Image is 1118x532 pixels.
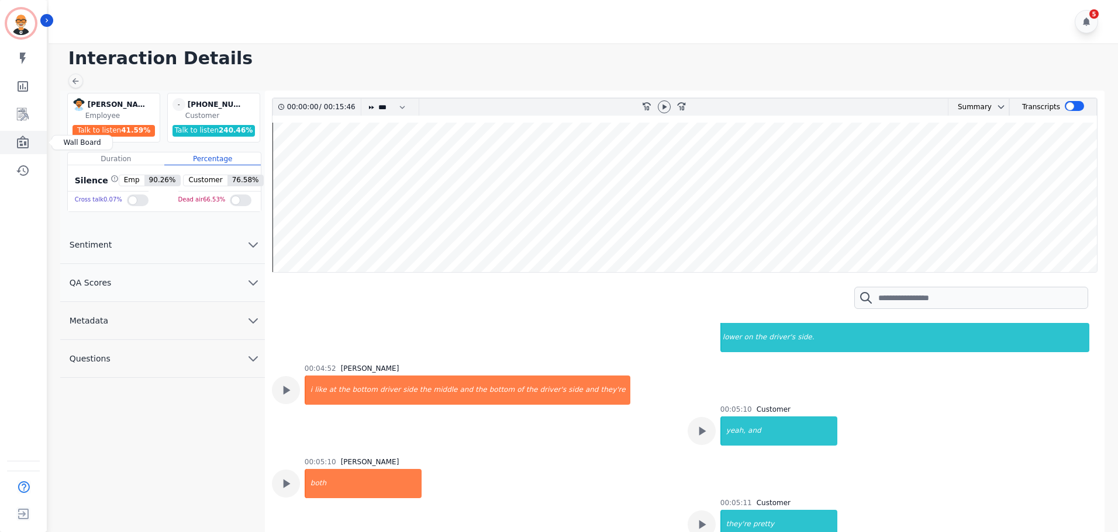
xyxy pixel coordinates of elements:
[1089,9,1099,19] div: 5
[722,416,747,446] div: yeah,
[60,277,121,288] span: QA Scores
[60,302,265,340] button: Metadata chevron down
[539,375,567,405] div: driver's
[246,352,260,366] svg: chevron down
[754,323,768,352] div: the
[119,175,144,186] span: Emp
[306,469,422,498] div: both
[60,315,118,326] span: Metadata
[7,9,35,37] img: Bordered avatar
[488,375,516,405] div: bottom
[948,99,992,116] div: Summary
[379,375,402,405] div: driver
[75,192,122,208] div: Cross talk 0.07 %
[306,375,313,405] div: i
[599,375,630,405] div: they're
[219,126,253,134] span: 240.46 %
[287,99,319,116] div: 00:00:00
[144,175,181,186] span: 90.26 %
[85,111,157,120] div: Employee
[246,276,260,290] svg: chevron down
[322,99,354,116] div: 00:15:46
[164,152,261,165] div: Percentage
[185,111,257,120] div: Customer
[516,375,525,405] div: of
[525,375,539,405] div: the
[60,239,121,251] span: Sentiment
[768,323,796,352] div: driver's
[341,457,399,467] div: [PERSON_NAME]
[73,175,119,186] div: Silence
[188,98,246,111] div: [PHONE_NUMBER]
[1022,99,1060,116] div: Transcripts
[474,375,488,405] div: the
[757,498,791,507] div: Customer
[351,375,378,405] div: bottom
[337,375,351,405] div: the
[313,375,328,405] div: like
[68,48,1106,69] h1: Interaction Details
[305,364,336,373] div: 00:04:52
[743,323,754,352] div: on
[328,375,337,405] div: at
[184,175,227,186] span: Customer
[567,375,584,405] div: side
[992,102,1006,112] button: chevron down
[60,353,120,364] span: Questions
[757,405,791,414] div: Customer
[178,192,226,208] div: Dead air 66.53 %
[402,375,419,405] div: side
[68,152,164,165] div: Duration
[432,375,458,405] div: middle
[246,314,260,328] svg: chevron down
[720,498,752,507] div: 00:05:11
[720,405,752,414] div: 00:05:10
[996,102,1006,112] svg: chevron down
[747,416,837,446] div: and
[227,175,264,186] span: 76.58 %
[121,126,150,134] span: 41.59 %
[722,323,743,352] div: lower
[796,323,1089,352] div: side.
[341,364,399,373] div: [PERSON_NAME]
[172,125,256,137] div: Talk to listen
[287,99,358,116] div: /
[88,98,146,111] div: [PERSON_NAME]
[73,125,156,137] div: Talk to listen
[305,457,336,467] div: 00:05:10
[60,264,265,302] button: QA Scores chevron down
[60,226,265,264] button: Sentiment chevron down
[246,238,260,252] svg: chevron down
[419,375,433,405] div: the
[60,340,265,378] button: Questions chevron down
[172,98,185,111] span: -
[584,375,600,405] div: and
[458,375,474,405] div: and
